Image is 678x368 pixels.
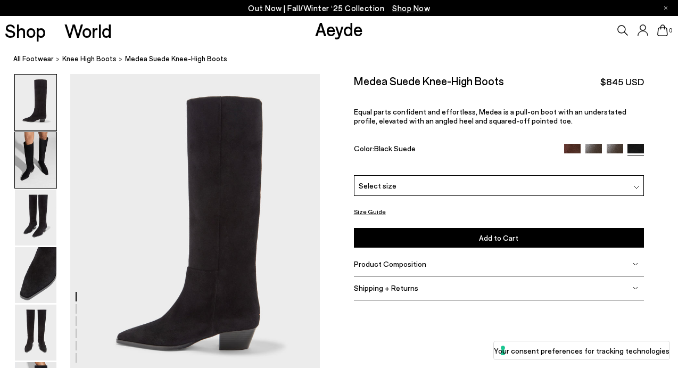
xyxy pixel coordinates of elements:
img: Medea Suede Knee-High Boots - Image 5 [15,305,56,361]
span: Medea Suede Knee-High Boots [125,53,227,64]
span: Add to Cart [479,233,518,242]
span: knee high boots [62,54,117,63]
nav: breadcrumb [13,45,678,74]
a: All Footwear [13,53,54,64]
img: svg%3E [633,285,638,290]
img: Medea Suede Knee-High Boots - Image 2 [15,132,56,188]
span: Navigate to /collections/new-in [392,3,430,13]
img: svg%3E [634,185,639,190]
span: Shipping + Returns [354,283,418,292]
img: Medea Suede Knee-High Boots - Image 1 [15,75,56,130]
span: Select size [359,179,396,191]
a: Aeyde [315,18,363,40]
h2: Medea Suede Knee-High Boots [354,74,504,87]
button: Your consent preferences for tracking technologies [494,341,669,359]
a: Shop [5,21,46,40]
button: Size Guide [354,205,386,218]
img: Medea Suede Knee-High Boots - Image 3 [15,190,56,246]
p: Out Now | Fall/Winter ‘25 Collection [248,2,430,15]
label: Your consent preferences for tracking technologies [494,345,669,356]
a: knee high boots [62,53,117,64]
div: Color: [354,144,555,156]
span: Black Suede [374,144,416,153]
img: Medea Suede Knee-High Boots - Image 4 [15,247,56,303]
img: svg%3E [633,261,638,266]
span: 0 [668,28,673,34]
a: World [64,21,112,40]
p: Equal parts confident and effortless, Medea is a pull-on boot with an understated profile, elevat... [354,107,644,125]
span: Product Composition [354,259,426,268]
button: Add to Cart [354,228,644,248]
a: 0 [657,24,668,36]
span: $845 USD [600,75,644,88]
